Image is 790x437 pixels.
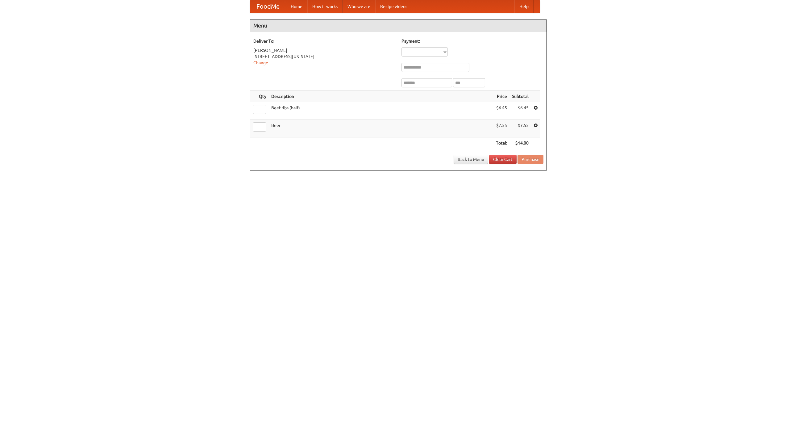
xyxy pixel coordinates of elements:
a: Recipe videos [375,0,412,13]
a: Back to Menu [454,155,488,164]
button: Purchase [518,155,543,164]
td: $6.45 [493,102,509,120]
th: Total: [493,137,509,149]
a: Help [514,0,534,13]
h4: Menu [250,19,547,32]
td: Beer [269,120,493,137]
div: [STREET_ADDRESS][US_STATE] [253,53,395,60]
th: Qty [250,91,269,102]
a: Who we are [343,0,375,13]
h5: Deliver To: [253,38,395,44]
a: FoodMe [250,0,286,13]
td: $7.55 [493,120,509,137]
a: Change [253,60,268,65]
th: Description [269,91,493,102]
td: Beef ribs (half) [269,102,493,120]
h5: Payment: [401,38,543,44]
th: Subtotal [509,91,531,102]
th: $14.00 [509,137,531,149]
td: $7.55 [509,120,531,137]
div: [PERSON_NAME] [253,47,395,53]
a: Home [286,0,307,13]
td: $6.45 [509,102,531,120]
th: Price [493,91,509,102]
a: How it works [307,0,343,13]
a: Clear Cart [489,155,517,164]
